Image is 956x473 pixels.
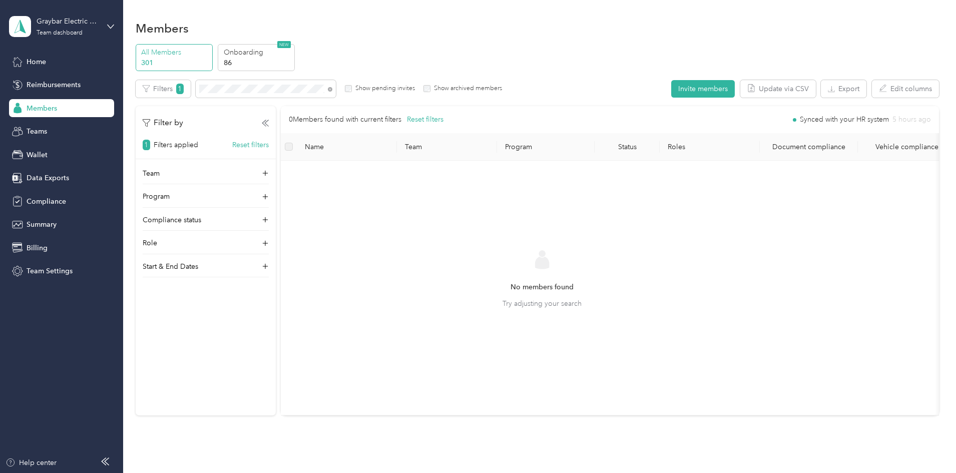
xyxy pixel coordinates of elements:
[143,191,170,202] p: Program
[37,16,99,27] div: Graybar Electric Company, Inc
[821,80,866,98] button: Export
[297,133,397,161] th: Name
[224,47,292,58] p: Onboarding
[136,23,189,34] h1: Members
[511,282,574,293] span: No members found
[407,114,443,125] button: Reset filters
[27,57,46,67] span: Home
[503,298,582,309] span: Try adjusting your search
[143,261,198,272] p: Start & End Dates
[27,196,66,207] span: Compliance
[141,47,209,58] p: All Members
[305,143,389,151] span: Name
[143,140,150,150] span: 1
[27,126,47,137] span: Teams
[143,168,160,179] p: Team
[892,116,931,123] span: 5 hours ago
[27,103,57,114] span: Members
[143,238,157,248] p: Role
[143,215,201,225] p: Compliance status
[900,417,956,473] iframe: Everlance-gr Chat Button Frame
[37,30,83,36] div: Team dashboard
[141,58,209,68] p: 301
[277,41,291,48] span: NEW
[497,133,595,161] th: Program
[27,243,48,253] span: Billing
[595,133,660,161] th: Status
[866,143,948,151] div: Vehicle compliance
[872,80,939,98] button: Edit columns
[671,80,735,98] button: Invite members
[176,84,184,94] span: 1
[27,80,81,90] span: Reimbursements
[27,173,69,183] span: Data Exports
[740,80,816,98] button: Update via CSV
[660,133,760,161] th: Roles
[397,133,497,161] th: Team
[768,143,850,151] div: Document compliance
[6,457,57,468] button: Help center
[27,150,48,160] span: Wallet
[27,219,57,230] span: Summary
[136,80,191,98] button: Filters1
[289,114,401,125] p: 0 Members found with current filters
[430,84,502,93] label: Show archived members
[224,58,292,68] p: 86
[27,266,73,276] span: Team Settings
[800,116,889,123] span: Synced with your HR system
[352,84,415,93] label: Show pending invites
[232,140,269,150] button: Reset filters
[143,117,183,129] p: Filter by
[154,140,198,150] p: Filters applied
